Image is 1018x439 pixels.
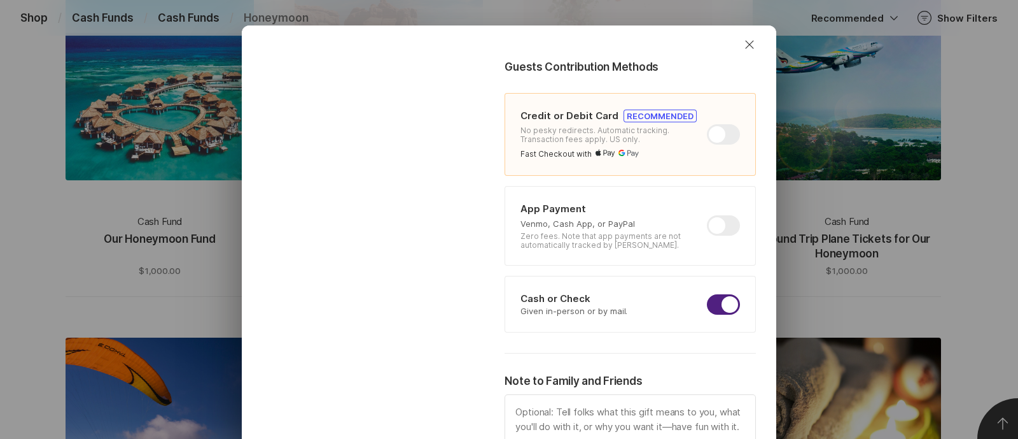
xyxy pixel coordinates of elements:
p: RECOMMENDED [627,110,694,122]
p: Credit or Debit Card [520,109,618,122]
p: App Payment [520,202,586,215]
p: Cash or Check [520,292,590,305]
span: Note to Family and Friends [505,375,642,387]
p: Guests Contribution Methods [505,60,756,75]
p: Venmo, Cash App, or PayPal [520,218,707,229]
p: Fast Checkout with [520,150,592,159]
p: Given in-person or by mail. [520,305,627,317]
p: Zero fees. Note that app payments are not automatically tracked by [PERSON_NAME]. [520,232,707,250]
p: No pesky redirects. Automatic tracking. Transaction fees apply. US only. [520,126,697,144]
